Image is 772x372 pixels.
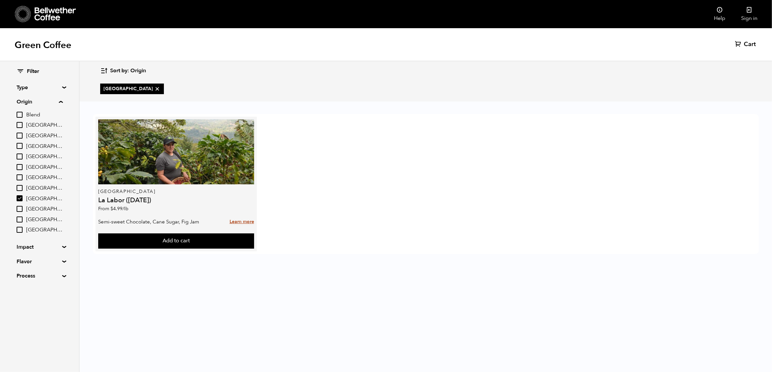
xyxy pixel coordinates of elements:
[17,98,63,106] summary: Origin
[735,40,757,48] a: Cart
[98,189,254,194] p: [GEOGRAPHIC_DATA]
[17,185,23,191] input: [GEOGRAPHIC_DATA]
[17,174,23,180] input: [GEOGRAPHIC_DATA]
[17,122,23,128] input: [GEOGRAPHIC_DATA]
[26,153,63,160] span: [GEOGRAPHIC_DATA]
[26,206,63,213] span: [GEOGRAPHIC_DATA]
[26,111,63,119] span: Blend
[26,185,63,192] span: [GEOGRAPHIC_DATA]
[100,63,146,79] button: Sort by: Origin
[110,67,146,75] span: Sort by: Origin
[17,272,62,280] summary: Process
[98,217,204,227] p: Semi-sweet Chocolate, Cane Sugar, Fig Jam
[17,133,23,139] input: [GEOGRAPHIC_DATA]
[17,227,23,233] input: [GEOGRAPHIC_DATA]
[98,197,254,204] h4: La Labor ([DATE])
[110,206,128,212] bdi: 4.99
[26,132,63,140] span: [GEOGRAPHIC_DATA]
[104,86,161,92] span: [GEOGRAPHIC_DATA]
[744,40,756,48] span: Cart
[17,143,23,149] input: [GEOGRAPHIC_DATA]
[26,143,63,150] span: [GEOGRAPHIC_DATA]
[17,195,23,201] input: [GEOGRAPHIC_DATA]
[17,112,23,118] input: Blend
[98,206,128,212] span: From
[17,206,23,212] input: [GEOGRAPHIC_DATA]
[26,174,63,181] span: [GEOGRAPHIC_DATA]
[26,226,63,234] span: [GEOGRAPHIC_DATA]
[17,258,62,266] summary: Flavor
[17,154,23,159] input: [GEOGRAPHIC_DATA]
[17,164,23,170] input: [GEOGRAPHIC_DATA]
[110,206,113,212] span: $
[26,122,63,129] span: [GEOGRAPHIC_DATA]
[122,206,128,212] span: /lb
[98,233,254,249] button: Add to cart
[17,84,62,92] summary: Type
[17,243,62,251] summary: Impact
[17,217,23,222] input: [GEOGRAPHIC_DATA]
[15,39,71,51] h1: Green Coffee
[27,68,39,75] span: Filter
[230,215,254,229] a: Learn more
[26,216,63,223] span: [GEOGRAPHIC_DATA]
[26,195,63,203] span: [GEOGRAPHIC_DATA]
[26,164,63,171] span: [GEOGRAPHIC_DATA]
